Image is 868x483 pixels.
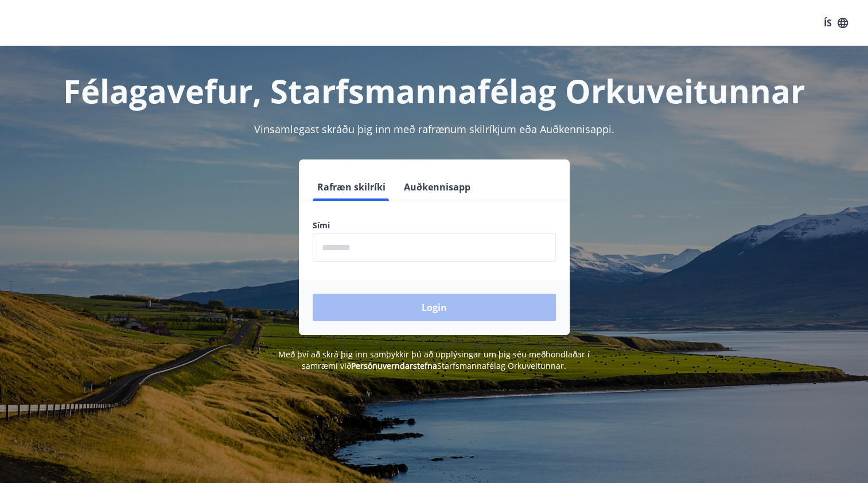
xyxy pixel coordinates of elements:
h1: Félagavefur, Starfsmannafélag Orkuveitunnar [35,69,834,112]
button: Auðkennisapp [399,173,475,201]
span: Vinsamlegast skráðu þig inn með rafrænum skilríkjum eða Auðkennisappi. [254,122,614,136]
button: Rafræn skilríki [313,173,390,201]
label: Sími [313,220,556,231]
a: Persónuverndarstefna [351,360,437,371]
span: Með því að skrá þig inn samþykkir þú að upplýsingar um þig séu meðhöndlaðar í samræmi við Starfsm... [278,349,590,371]
button: ÍS [818,13,854,33]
